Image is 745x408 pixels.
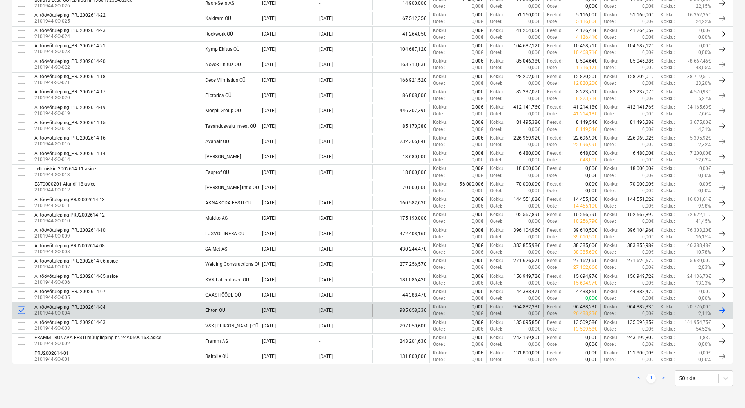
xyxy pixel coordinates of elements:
div: 41 264,05€ [372,27,429,41]
p: 0,00€ [472,34,483,41]
p: Ootel : [604,49,616,56]
p: 0,00€ [642,157,654,163]
p: Ootel : [547,49,559,56]
p: Kokku : [490,165,504,172]
p: Kokku : [661,89,675,95]
p: 104 687,12€ [627,43,654,49]
div: [DATE] [319,123,333,129]
p: 18 000,00€ [516,165,540,172]
p: 0,00€ [642,34,654,41]
div: [DATE] [319,62,333,67]
p: 4 570,93€ [690,89,711,95]
p: 2101944-SO-020 [34,95,106,101]
div: Alltöövõtuleping_PRJ2002614-15 [34,120,106,125]
p: Kokku : [604,89,618,95]
p: 10 468,71€ [573,49,597,56]
p: Kokku : [433,73,447,80]
p: 8 223,71€ [576,89,597,95]
p: 0,00€ [528,64,540,71]
p: 22 696,99€ [573,141,597,148]
p: 1 716,17€ [576,64,597,71]
p: Kokku : [661,18,675,25]
p: 3 675,00€ [690,119,711,126]
p: Ootel : [433,3,445,10]
p: 18 000,00€ [630,165,654,172]
p: 0,00€ [472,73,483,80]
p: 38 719,51€ [687,73,711,80]
div: [DATE] [262,123,276,129]
p: 22 696,99€ [573,135,597,141]
div: [DATE] [319,16,333,21]
p: Ootel : [433,141,445,148]
p: 7 200,00€ [690,150,711,157]
div: Mospil Group OÜ [205,108,241,113]
p: 0,00€ [585,165,597,172]
p: 0,00€ [528,3,540,10]
p: 8 504,64€ [576,58,597,64]
div: 297 050,60€ [372,319,429,333]
p: 0,00€ [472,18,483,25]
p: 0,00€ [472,89,483,95]
p: 0,00€ [472,119,483,126]
div: Kymp Ehitus OÜ [205,47,240,52]
div: [DATE] [319,93,333,98]
p: Ootel : [433,18,445,25]
p: 0,00€ [642,80,654,87]
p: 2101944-SO-018 [34,125,106,132]
p: Ootel : [490,157,502,163]
p: Kokku : [490,12,504,18]
p: 0,00€ [642,3,654,10]
p: Kokku : [661,111,675,117]
p: 0,00€ [472,27,483,34]
div: 13 680,00€ [372,150,429,163]
p: 48,05% [696,64,711,71]
div: Alltöövõtuleping_PRJ2002614-21 [34,43,106,48]
div: [DATE] [319,108,333,113]
p: 82 237,07€ [516,89,540,95]
div: 232 365,84€ [372,135,429,148]
p: Kokku : [661,49,675,56]
p: Kokku : [490,104,504,111]
div: 160 582,63€ [372,196,429,209]
p: Ootel : [490,141,502,148]
p: Peetud : [547,43,563,49]
div: [DATE] [262,108,276,113]
p: Kokku : [433,43,447,49]
div: 472 408,16€ [372,227,429,240]
p: Kokku : [661,43,675,49]
p: Ootel : [433,64,445,71]
p: Kokku : [661,126,675,133]
p: 0,00€ [699,43,711,49]
div: 104 687,12€ [372,43,429,56]
p: 2,32% [698,141,711,148]
p: Kokku : [604,150,618,157]
p: Ootel : [604,18,616,25]
p: 0,00€ [528,111,540,117]
p: Kokku : [661,58,675,64]
p: Kokku : [661,73,675,80]
p: Kokku : [604,12,618,18]
p: 85 046,38€ [516,58,540,64]
p: Ootel : [547,80,559,87]
p: 0,00€ [472,126,483,133]
p: 0,00€ [472,157,483,163]
a: Page 1 is your current page [646,374,656,383]
p: 0,00€ [528,18,540,25]
p: Kokku : [490,73,504,80]
p: Kokku : [490,43,504,49]
p: 41 264,05€ [516,27,540,34]
p: Kokku : [490,150,504,157]
p: 2101944-SO-016 [34,141,106,147]
p: Kokku : [661,64,675,71]
p: Ootel : [490,64,502,71]
p: Ootel : [490,111,502,117]
p: 0,00€ [472,141,483,148]
p: 0,00€ [528,34,540,41]
p: 0,00€ [642,49,654,56]
p: Ootel : [490,34,502,41]
div: [DATE] [262,139,276,144]
p: 22,15% [696,3,711,10]
p: Ootel : [490,49,502,56]
p: Ootel : [604,34,616,41]
p: Ootel : [547,157,559,163]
